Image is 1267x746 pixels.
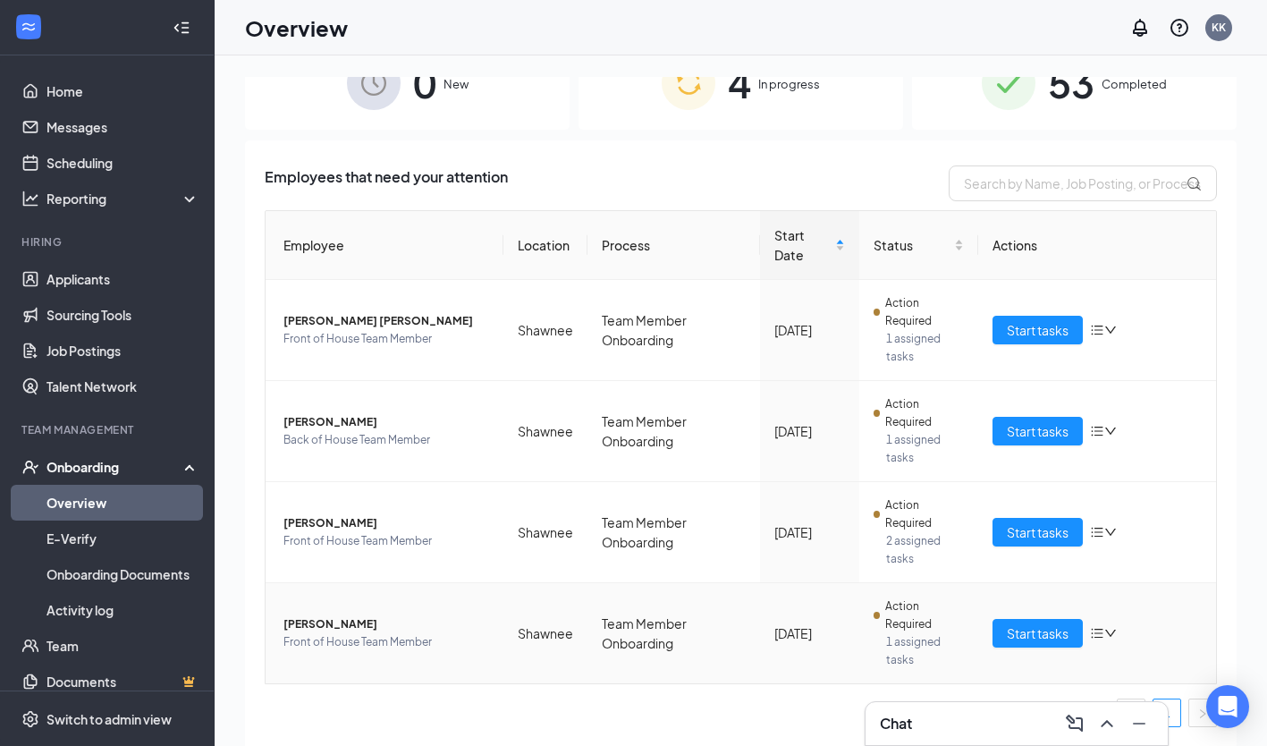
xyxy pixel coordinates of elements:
[283,431,489,449] span: Back of House Team Member
[46,73,199,109] a: Home
[880,714,912,733] h3: Chat
[949,165,1217,201] input: Search by Name, Job Posting, or Process
[1007,522,1069,542] span: Start tasks
[1064,713,1085,734] svg: ComposeMessage
[587,482,761,583] td: Team Member Onboarding
[1090,424,1104,438] span: bars
[1060,709,1089,738] button: ComposeMessage
[992,417,1083,445] button: Start tasks
[1153,699,1180,726] a: 1
[283,312,489,330] span: [PERSON_NAME] [PERSON_NAME]
[46,458,184,476] div: Onboarding
[173,19,190,37] svg: Collapse
[1007,320,1069,340] span: Start tasks
[774,320,844,340] div: [DATE]
[1188,699,1217,727] li: Next Page
[992,518,1083,547] button: Start tasks
[774,421,844,441] div: [DATE]
[774,522,844,542] div: [DATE]
[46,485,199,521] a: Overview
[1212,20,1226,35] div: KK
[885,395,964,431] span: Action Required
[443,75,469,93] span: New
[774,623,844,643] div: [DATE]
[46,190,200,208] div: Reporting
[503,583,587,683] td: Shawnee
[1117,699,1145,727] li: Previous Page
[1128,713,1150,734] svg: Minimize
[21,710,39,728] svg: Settings
[1125,709,1153,738] button: Minimize
[46,710,172,728] div: Switch to admin view
[46,369,199,404] a: Talent Network
[46,628,199,664] a: Team
[886,330,964,366] span: 1 assigned tasks
[413,52,436,114] span: 0
[21,190,39,208] svg: Analysis
[1090,323,1104,337] span: bars
[886,633,964,669] span: 1 assigned tasks
[992,316,1083,344] button: Start tasks
[1188,699,1217,727] button: right
[1007,623,1069,643] span: Start tasks
[46,556,199,592] a: Onboarding Documents
[1104,324,1117,336] span: down
[46,145,199,181] a: Scheduling
[503,280,587,381] td: Shawnee
[1104,526,1117,538] span: down
[1104,425,1117,437] span: down
[245,13,348,43] h1: Overview
[1007,421,1069,441] span: Start tasks
[774,225,831,265] span: Start Date
[1104,627,1117,640] span: down
[46,333,199,369] a: Job Postings
[283,330,489,348] span: Front of House Team Member
[21,422,196,437] div: Team Management
[886,532,964,568] span: 2 assigned tasks
[587,211,761,280] th: Process
[283,615,489,633] span: [PERSON_NAME]
[992,619,1083,648] button: Start tasks
[1206,685,1249,728] div: Open Intercom Messenger
[1153,699,1181,727] li: 1
[885,496,964,532] span: Action Required
[859,211,978,280] th: Status
[587,280,761,381] td: Team Member Onboarding
[885,294,964,330] span: Action Required
[1090,626,1104,640] span: bars
[46,664,199,699] a: DocumentsCrown
[283,532,489,550] span: Front of House Team Member
[46,521,199,556] a: E-Verify
[1197,708,1208,719] span: right
[21,234,196,250] div: Hiring
[1129,17,1151,38] svg: Notifications
[885,598,964,633] span: Action Required
[46,592,199,628] a: Activity log
[46,109,199,145] a: Messages
[886,431,964,467] span: 1 assigned tasks
[1117,699,1145,727] button: left
[587,381,761,482] td: Team Member Onboarding
[266,211,503,280] th: Employee
[503,211,587,280] th: Location
[874,235,950,255] span: Status
[1090,525,1104,539] span: bars
[46,261,199,297] a: Applicants
[283,413,489,431] span: [PERSON_NAME]
[1096,713,1118,734] svg: ChevronUp
[283,633,489,651] span: Front of House Team Member
[1102,75,1167,93] span: Completed
[978,211,1216,280] th: Actions
[503,381,587,482] td: Shawnee
[758,75,820,93] span: In progress
[587,583,761,683] td: Team Member Onboarding
[265,165,508,201] span: Employees that need your attention
[20,18,38,36] svg: WorkstreamLogo
[503,482,587,583] td: Shawnee
[46,297,199,333] a: Sourcing Tools
[728,52,751,114] span: 4
[21,458,39,476] svg: UserCheck
[283,514,489,532] span: [PERSON_NAME]
[1093,709,1121,738] button: ChevronUp
[1048,52,1094,114] span: 53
